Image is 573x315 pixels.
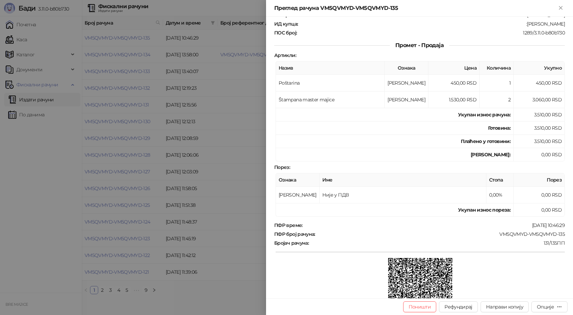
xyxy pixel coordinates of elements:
th: Назив [276,61,385,75]
th: Количина [480,61,514,75]
strong: ИД купца : [274,21,298,27]
th: Име [320,173,486,187]
span: Направи копију [486,304,523,310]
strong: Плаћено у готовини: [461,138,511,144]
td: 0,00 RSD [514,187,565,203]
td: 1.530,00 RSD [428,91,480,108]
div: Преглед рачуна VM5QVMYD-VM5QVMYD-135 [274,4,557,12]
strong: Укупан износ пореза: [458,207,511,213]
strong: Бројач рачуна : [274,240,309,246]
th: Цена [428,61,480,75]
button: Close [557,4,565,12]
button: Рефундирај [439,301,478,312]
th: Стопа [486,173,514,187]
td: [PERSON_NAME] [385,75,428,91]
strong: Порез : [274,164,290,170]
strong: ПФР број рачуна : [274,231,315,237]
div: 1289/3.11.0-b80b730 [297,30,565,36]
td: [PERSON_NAME] [276,187,320,203]
div: [DATE] 10:46:29 [303,222,565,228]
th: Порез [514,173,565,187]
div: VM5QVMYD-VM5QVMYD-135 [316,231,565,237]
button: Направи копију [481,301,529,312]
strong: ПФР време : [274,222,303,228]
th: Укупно [514,61,565,75]
div: 131/135ПП [309,240,565,246]
strong: ПОС број : [274,30,297,36]
strong: Артикли : [274,52,296,58]
td: Štampana master majice [276,91,385,108]
td: 3.510,00 RSD [514,135,565,148]
strong: [PERSON_NAME]: [471,152,511,158]
td: 0,00% [486,187,514,203]
td: Poštarina [276,75,385,91]
div: Опције [537,304,554,310]
th: Ознака [276,173,320,187]
td: 3.510,00 RSD [514,121,565,135]
td: 3.510,00 RSD [514,108,565,121]
div: :[PERSON_NAME] [298,21,565,27]
td: 1 [480,75,514,91]
strong: Готовина : [488,125,511,131]
td: Није у ПДВ [320,187,486,203]
button: Поништи [403,301,437,312]
strong: Укупан износ рачуна : [458,112,511,118]
th: Ознака [385,61,428,75]
td: [PERSON_NAME] [385,91,428,108]
td: 0,00 RSD [514,148,565,161]
span: Промет - Продаја [390,42,449,48]
td: 450,00 RSD [428,75,480,91]
td: 0,00 RSD [514,203,565,217]
button: Опције [531,301,568,312]
td: 3.060,00 RSD [514,91,565,108]
td: 2 [480,91,514,108]
td: 450,00 RSD [514,75,565,91]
